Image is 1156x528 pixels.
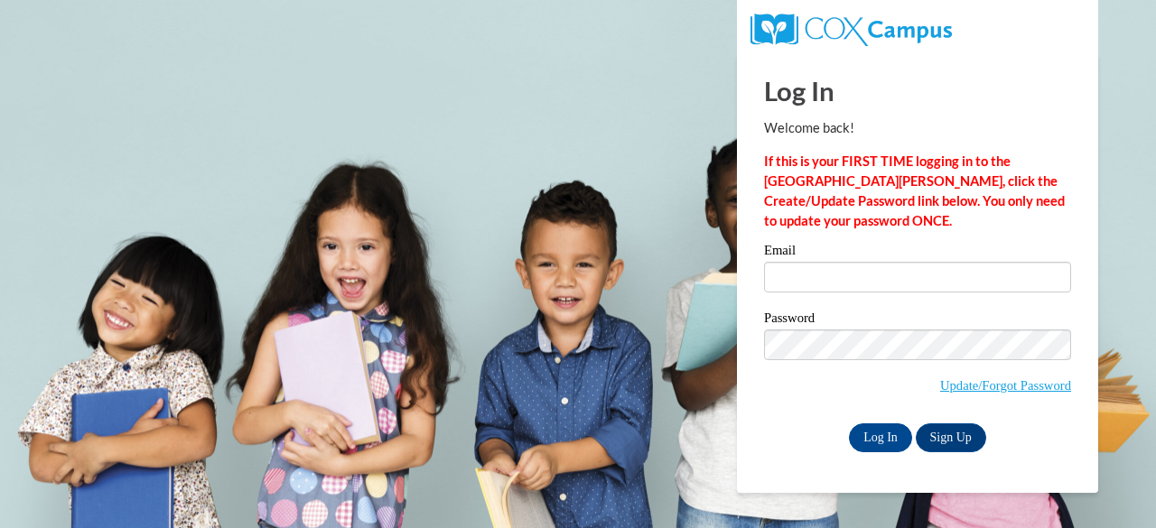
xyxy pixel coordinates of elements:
[764,244,1071,262] label: Email
[764,72,1071,109] h1: Log In
[750,14,952,46] img: COX Campus
[764,153,1065,228] strong: If this is your FIRST TIME logging in to the [GEOGRAPHIC_DATA][PERSON_NAME], click the Create/Upd...
[916,423,986,452] a: Sign Up
[750,21,952,36] a: COX Campus
[764,118,1071,138] p: Welcome back!
[764,311,1071,329] label: Password
[849,423,912,452] input: Log In
[940,378,1071,393] a: Update/Forgot Password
